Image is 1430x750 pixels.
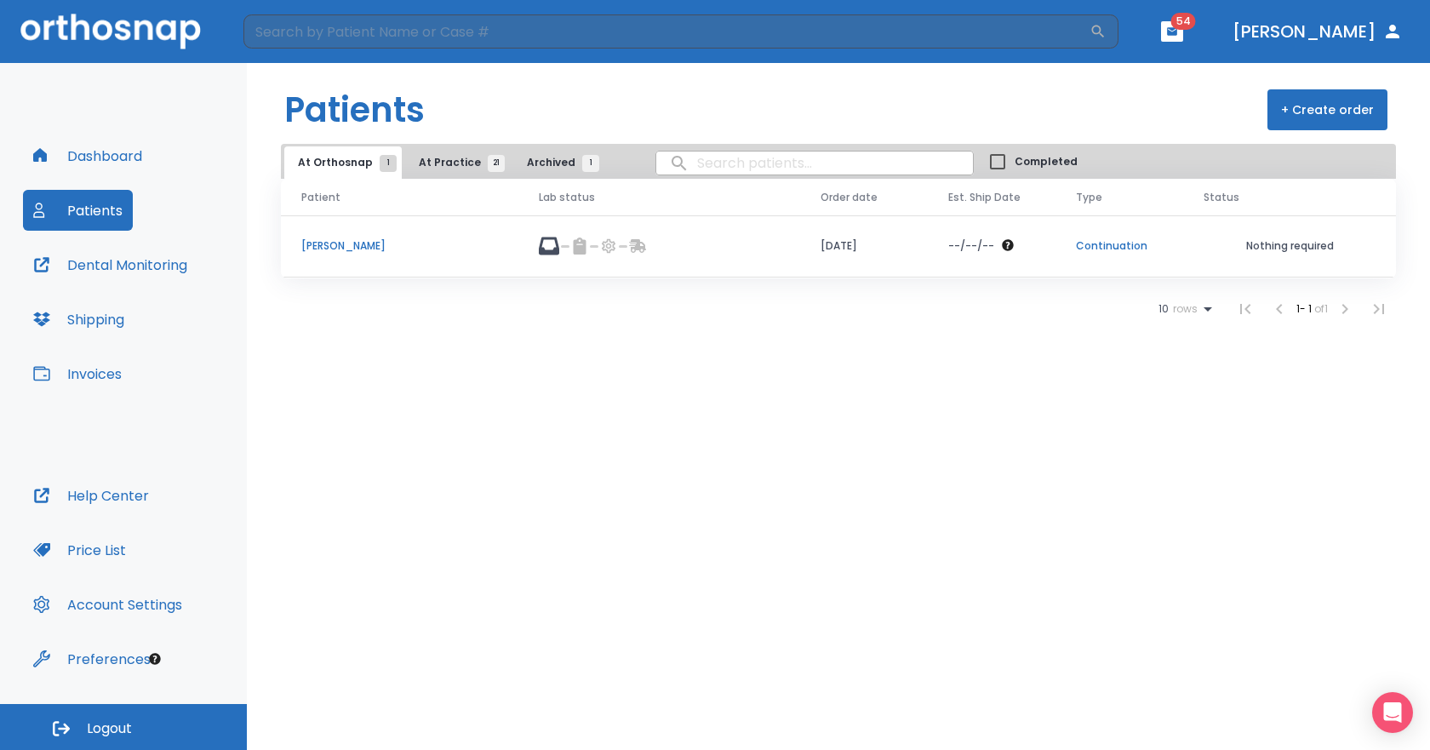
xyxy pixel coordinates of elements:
div: The date will be available after approving treatment plan [948,238,1035,254]
input: Search by Patient Name or Case # [243,14,1090,49]
span: of 1 [1314,301,1328,316]
td: [DATE] [800,215,928,278]
span: 10 [1158,303,1169,315]
div: Tooltip anchor [147,651,163,667]
button: Shipping [23,299,134,340]
span: Archived [527,155,591,170]
span: 1 [380,155,397,172]
span: 54 [1171,13,1196,30]
span: 1 [582,155,599,172]
button: Patients [23,190,133,231]
span: rows [1169,303,1198,315]
button: Price List [23,530,136,570]
span: Logout [87,719,132,738]
span: At Practice [419,155,496,170]
p: --/--/-- [948,238,994,254]
button: Account Settings [23,584,192,625]
p: Continuation [1076,238,1163,254]
button: Dashboard [23,135,152,176]
p: Nothing required [1204,238,1376,254]
p: [PERSON_NAME] [301,238,498,254]
img: Orthosnap [20,14,201,49]
button: Preferences [23,638,161,679]
span: Order date [821,190,878,205]
span: Patient [301,190,340,205]
span: 21 [488,155,505,172]
div: tabs [284,146,608,179]
button: Dental Monitoring [23,244,197,285]
span: Status [1204,190,1239,205]
button: + Create order [1267,89,1387,130]
span: Lab status [539,190,595,205]
h1: Patients [284,84,425,135]
button: Help Center [23,475,159,516]
div: Open Intercom Messenger [1372,692,1413,733]
input: search [656,146,973,180]
button: Invoices [23,353,132,394]
span: Est. Ship Date [948,190,1021,205]
span: At Orthosnap [298,155,388,170]
span: Type [1076,190,1102,205]
span: Completed [1015,154,1078,169]
span: 1 - 1 [1296,301,1314,316]
button: [PERSON_NAME] [1226,16,1410,47]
